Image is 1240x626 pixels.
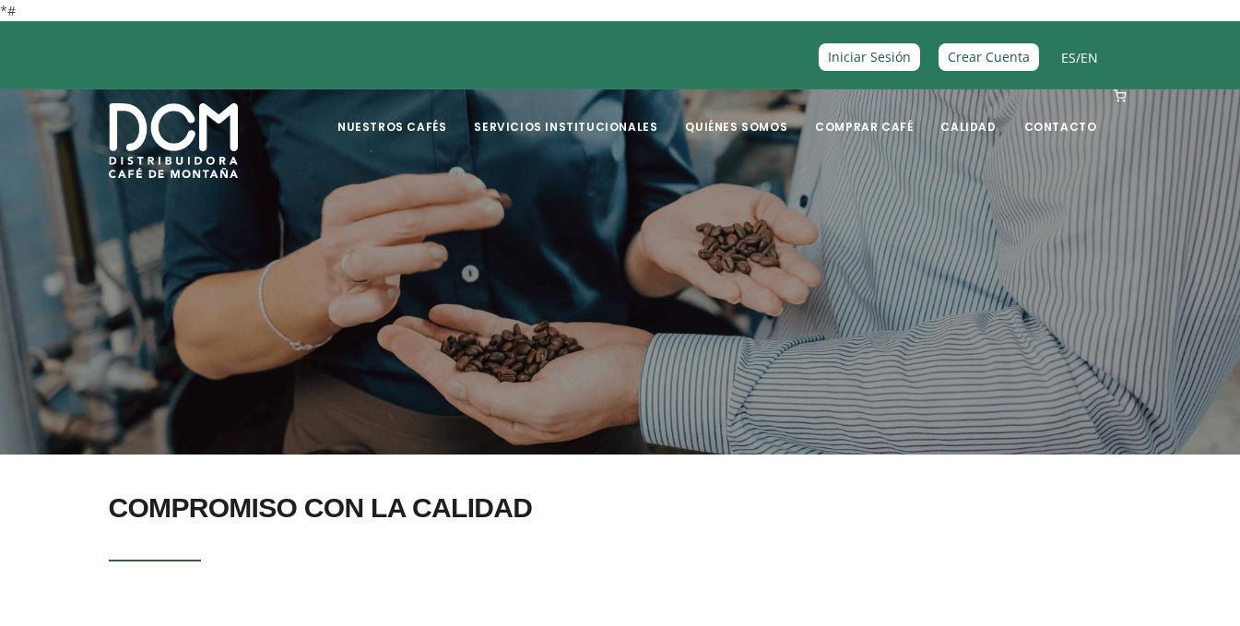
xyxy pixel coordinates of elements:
a: Quiénes Somos [674,91,798,135]
a: Nuestros Cafés [326,91,457,135]
a: Comprar Café [804,91,924,135]
a: ES [1061,49,1076,66]
a: Contacto [1013,91,1108,135]
h2: COMPROMISO CON LA CALIDAD [109,482,1132,534]
a: Crear Cuenta [939,43,1039,70]
a: Iniciar Sesión [819,43,920,70]
a: Calidad [929,91,1007,135]
a: Servicios Institucionales [463,91,668,135]
a: EN [1081,49,1098,66]
span: / [1061,47,1098,68]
